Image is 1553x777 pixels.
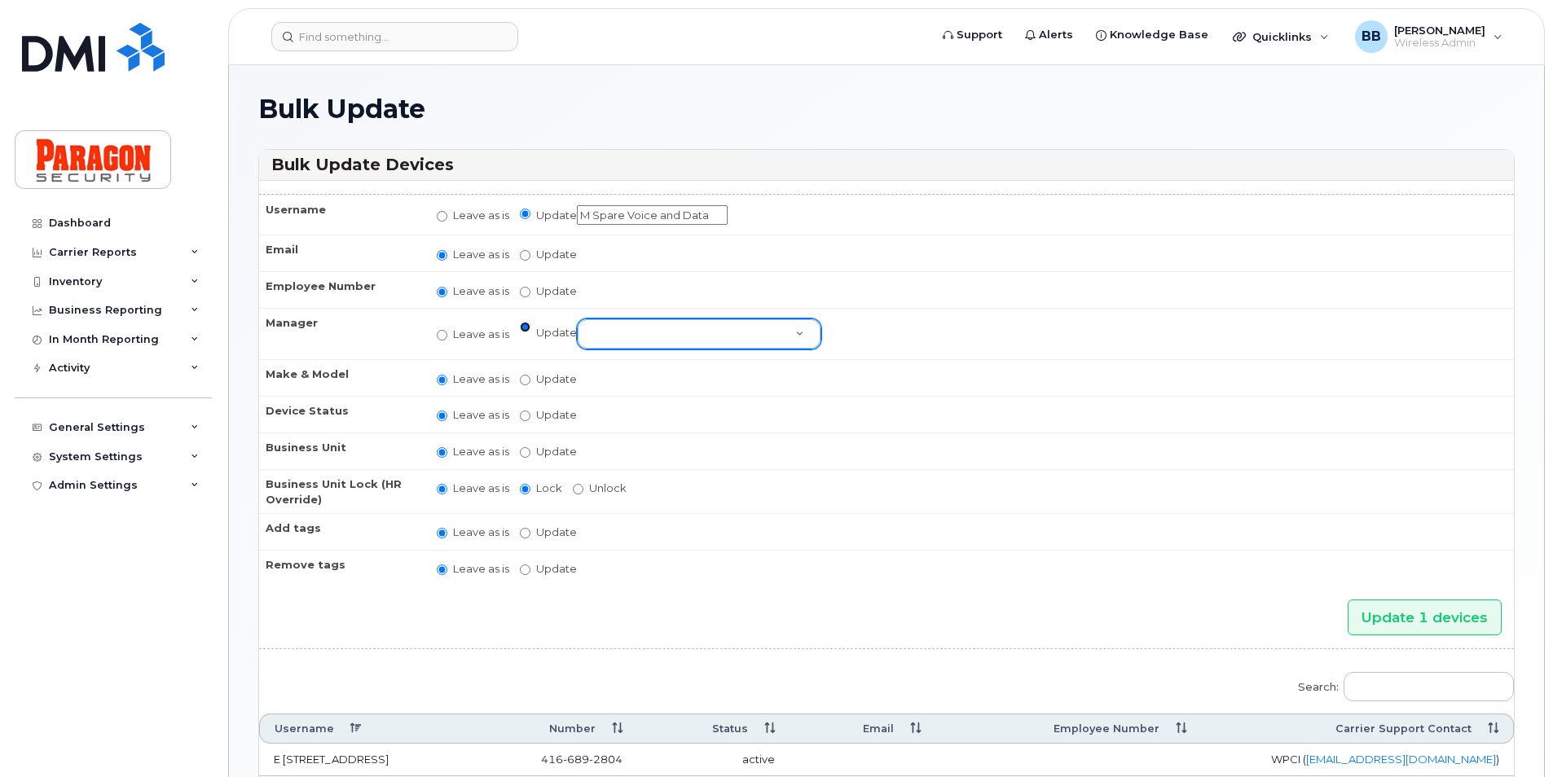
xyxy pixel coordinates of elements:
label: Update [520,525,577,540]
label: Leave as is [437,208,509,223]
h1: Bulk Update [258,94,1515,123]
label: Update [520,444,577,459]
input: Update [520,447,530,458]
input: Leave as is [437,447,447,458]
input: Leave as is [437,528,447,538]
th: Carrier Support Contact: activate to sort column ascending [1201,713,1514,744]
input: Leave as is [437,250,447,261]
th: Employee Number: activate to sort column ascending [935,713,1201,744]
th: Manager [259,308,422,359]
td: E [STREET_ADDRESS] [259,744,449,776]
label: Leave as is [437,444,509,459]
input: Leave as is [437,410,447,421]
label: Update [520,407,577,423]
input: Update [520,209,530,219]
input: Update [520,375,530,385]
input: Update [520,322,530,332]
input: Leave as is [437,330,447,340]
th: Remove tags [259,550,422,586]
span: 416 [541,753,623,766]
a: [EMAIL_ADDRESS][DOMAIN_NAME] [1306,753,1496,766]
th: Email [259,235,422,271]
input: Unlock [573,484,583,494]
input: Update 1 devices [1348,599,1502,636]
th: Email: activate to sort column ascending [790,713,935,744]
label: Leave as is [437,371,509,387]
label: Search: [1287,661,1514,707]
th: Status: activate to sort column ascending [637,713,790,744]
label: Leave as is [437,407,509,423]
label: Update [520,371,577,387]
th: Make & Model [259,359,422,396]
h3: Bulk Update Devices [271,154,1502,176]
label: Update [520,205,728,226]
input: Search: [1344,672,1514,701]
label: Lock [520,481,562,496]
label: Update [520,283,577,299]
input: Leave as is [437,564,447,575]
input: Update [520,287,530,297]
th: Business Unit Lock (HR Override) [259,469,422,513]
input: Update [520,410,530,421]
label: Update [520,561,577,577]
input: Leave as is [437,211,447,222]
td: active [637,744,790,776]
th: Username: activate to sort column descending [259,713,449,744]
label: Leave as is [437,561,509,577]
label: Leave as is [437,525,509,540]
th: Number: activate to sort column ascending [449,713,637,744]
input: Update [520,564,530,575]
th: Add tags [259,513,422,550]
input: Leave as is [437,375,447,385]
input: Update [520,528,530,538]
span: 689 [563,753,589,766]
th: Employee Number [259,271,422,308]
td: WPCI ( ) [1201,744,1514,776]
input: Update [520,250,530,261]
label: Update [520,247,577,262]
label: Leave as is [437,283,509,299]
input: Leave as is [437,287,447,297]
input: Leave as is [437,484,447,494]
label: Update [520,318,821,349]
label: Leave as is [437,327,509,342]
th: Device Status [259,396,422,432]
th: Username [259,195,422,235]
input: Lock [520,484,530,494]
label: Leave as is [437,247,509,262]
span: 2804 [589,753,623,766]
label: Leave as is [437,481,509,496]
th: Business Unit [259,432,422,469]
label: Unlock [573,481,627,496]
input: Update [577,205,728,226]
